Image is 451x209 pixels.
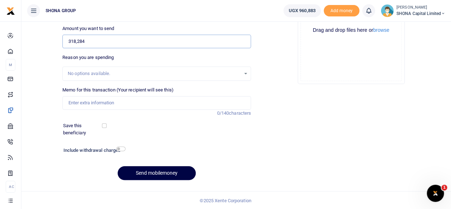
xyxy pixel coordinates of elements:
[441,185,447,190] span: 1
[62,96,251,110] input: Enter extra information
[324,8,359,13] a: Add money
[281,4,324,17] li: Wallet ballance
[62,25,114,32] label: Amount you want to send
[283,4,321,17] a: UGX 960,883
[6,7,15,15] img: logo-small
[68,70,241,77] div: No options available.
[63,148,122,153] h6: Include withdrawal charges
[62,54,114,61] label: Reason you are spending
[6,59,15,71] li: M
[62,35,251,48] input: UGX
[324,5,359,17] li: Toup your wallet
[373,28,389,33] button: browse
[301,27,401,34] div: Drag and drop files here or
[63,122,103,136] label: Save this beneficiary
[6,8,15,13] a: logo-small logo-large logo-large
[381,4,394,17] img: profile-user
[381,4,445,17] a: profile-user [PERSON_NAME] SHONA Capital Limited
[396,10,445,17] span: SHONA Capital Limited
[118,166,196,180] button: Send mobilemoney
[43,8,79,14] span: SHONA GROUP
[396,5,445,11] small: [PERSON_NAME]
[427,185,444,202] iframe: Intercom live chat
[289,7,316,14] span: UGX 960,883
[6,181,15,193] li: Ac
[217,110,229,116] span: 0/140
[229,110,251,116] span: characters
[62,86,174,94] label: Memo for this transaction (Your recipient will see this)
[324,5,359,17] span: Add money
